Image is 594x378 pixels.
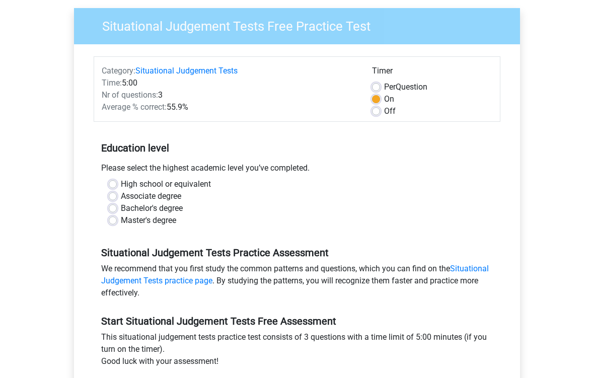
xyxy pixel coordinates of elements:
span: Per [384,82,396,92]
div: 3 [94,89,364,101]
label: On [384,93,394,105]
h3: Situational Judgement Tests Free Practice Test [90,15,512,34]
div: 55.9% [94,101,364,113]
h5: Education level [101,138,493,158]
label: Off [384,105,396,117]
a: Situational Judgement Tests [135,66,238,75]
label: Question [384,81,427,93]
label: Associate degree [121,190,181,202]
label: Master's degree [121,214,176,226]
div: This situational judgement tests practice test consists of 3 questions with a time limit of 5:00 ... [94,331,500,371]
label: High school or equivalent [121,178,211,190]
span: Category: [102,66,135,75]
h5: Start Situational Judgement Tests Free Assessment [101,315,493,327]
h5: Situational Judgement Tests Practice Assessment [101,247,493,259]
div: We recommend that you first study the common patterns and questions, which you can find on the . ... [94,263,500,303]
label: Bachelor's degree [121,202,183,214]
span: Time: [102,78,122,88]
span: Average % correct: [102,102,167,112]
div: 5:00 [94,77,364,89]
div: Timer [372,65,492,81]
span: Nr of questions: [102,90,158,100]
div: Please select the highest academic level you’ve completed. [94,162,500,178]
